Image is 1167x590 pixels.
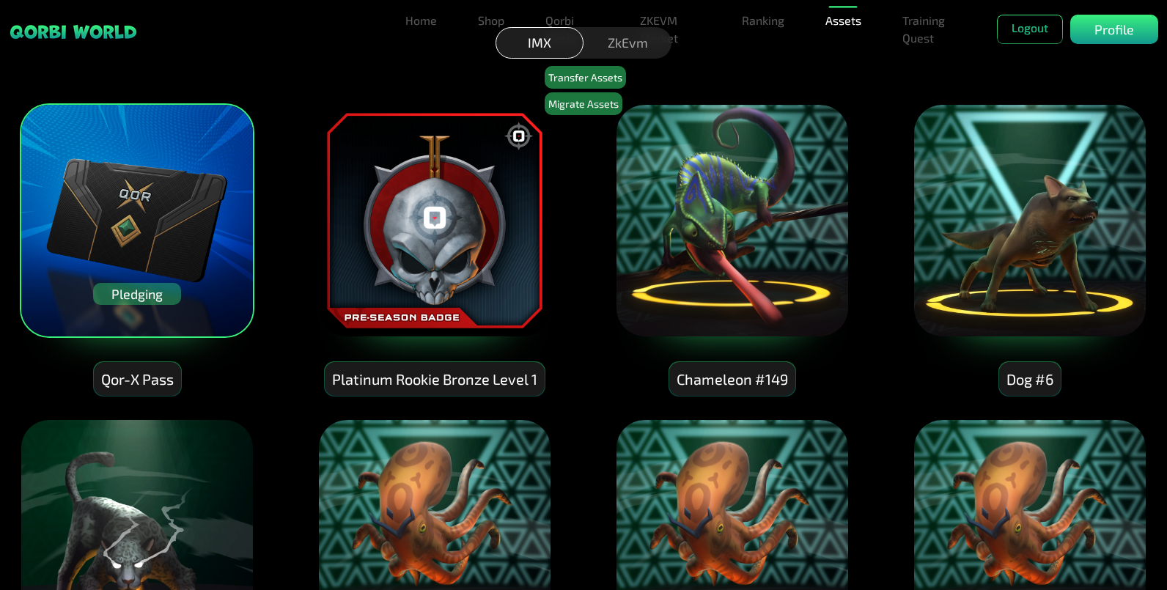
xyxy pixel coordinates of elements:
div: Qor-X Pass [94,362,181,397]
a: ZKEVM Market [634,6,707,53]
a: Ranking [736,6,790,35]
a: Assets [820,6,867,35]
img: Qor-X Pass [20,103,254,338]
button: Migrate Assets [545,92,622,115]
div: Dog #6 [999,362,1061,397]
a: Training Quest [897,6,968,53]
img: Platinum Rookie Bronze Level 1 [317,103,552,338]
img: Chameleon #149 [615,103,850,338]
button: Transfer Assets [545,66,626,89]
div: ZkEvm [583,27,671,59]
a: Shop [472,6,510,35]
div: IMX [496,27,583,59]
button: Logout [997,15,1063,44]
img: Dog #6 [913,103,1147,338]
div: Chameleon #149 [669,362,795,397]
img: sticky brand-logo [9,23,138,40]
div: Pledging [93,283,181,305]
p: Profile [1094,20,1134,40]
div: Platinum Rookie Bronze Level 1 [325,362,545,397]
a: Qorbi Market [540,6,605,53]
a: Home [400,6,443,35]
